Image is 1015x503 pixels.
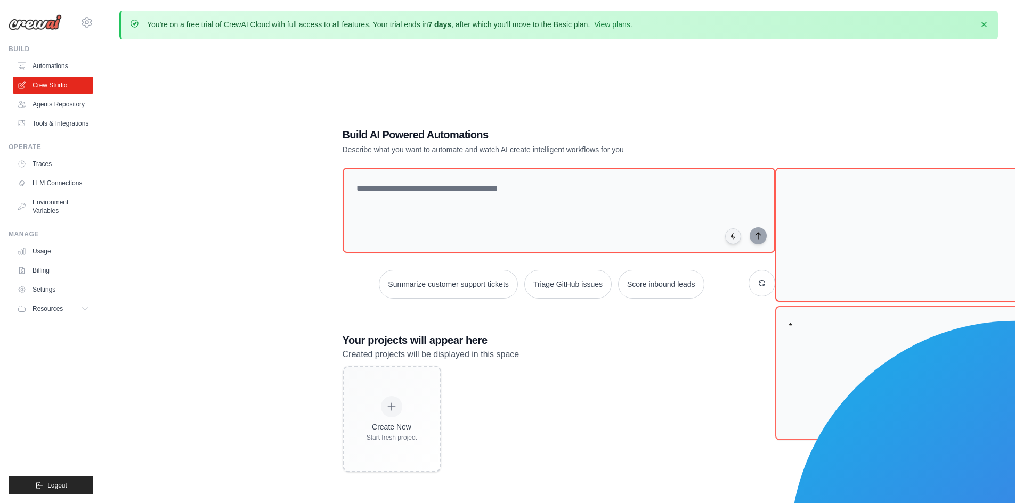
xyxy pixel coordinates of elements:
[9,476,93,494] button: Logout
[13,262,93,279] a: Billing
[13,300,93,317] button: Resources
[13,96,93,113] a: Agents Repository
[367,422,417,432] div: Create New
[147,19,632,30] p: You're on a free trial of CrewAI Cloud with full access to all features. Your trial ends in , aft...
[367,433,417,442] div: Start fresh project
[13,281,93,298] a: Settings
[13,77,93,94] a: Crew Studio
[594,20,630,29] a: View plans
[343,127,701,142] h1: Build AI Powered Automations
[13,115,93,132] a: Tools & Integrations
[618,270,704,299] button: Score inbound leads
[524,270,612,299] button: Triage GitHub issues
[9,14,62,30] img: Logo
[13,243,93,260] a: Usage
[749,270,775,296] button: Get new suggestions
[343,348,775,361] p: Created projects will be displayed in this space
[13,194,93,219] a: Environment Variables
[13,155,93,172] a: Traces
[9,143,93,151] div: Operate
[9,45,93,53] div: Build
[13,175,93,192] a: LLM Connections
[343,333,775,348] h3: Your projects will appear here
[343,144,701,155] p: Describe what you want to automate and watch AI create intelligent workflows for you
[9,230,93,238] div: Manage
[47,481,67,490] span: Logout
[428,20,451,29] strong: 7 days
[379,270,517,299] button: Summarize customer support tickets
[13,57,93,75] a: Automations
[33,304,63,313] span: Resources
[725,228,741,244] button: Click to speak your automation idea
